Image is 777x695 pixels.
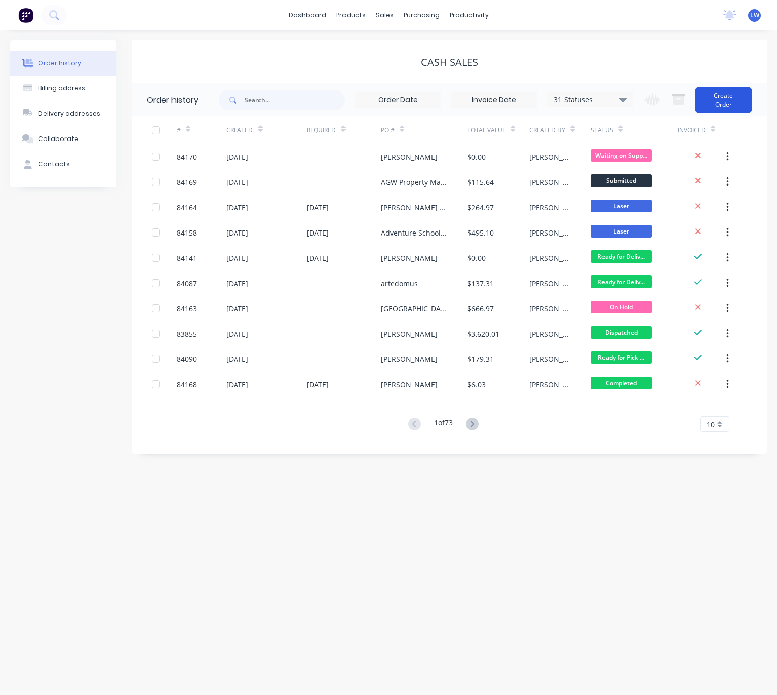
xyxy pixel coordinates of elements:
[591,174,652,187] span: Submitted
[467,177,494,188] div: $115.64
[10,76,116,101] button: Billing address
[467,329,499,339] div: $3,620.01
[548,94,633,105] div: 31 Statuses
[434,417,453,432] div: 1 of 73
[467,126,506,135] div: Total Value
[591,149,652,162] span: Waiting on Supp...
[381,303,447,314] div: [GEOGRAPHIC_DATA] - [PERSON_NAME]
[226,116,307,144] div: Created
[591,301,652,313] span: On Hold
[529,329,571,339] div: [PERSON_NAME]
[307,116,381,144] div: Required
[421,56,478,68] div: Cash Sales
[245,90,345,110] input: Search...
[381,379,438,390] div: [PERSON_NAME]
[226,379,248,390] div: [DATE]
[591,351,652,364] span: Ready for Pick ...
[591,377,652,389] span: Completed
[467,202,494,213] div: $264.97
[695,87,752,113] button: Create Order
[177,152,197,162] div: 84170
[529,177,571,188] div: [PERSON_NAME]
[452,92,537,108] input: Invoice Date
[226,126,253,135] div: Created
[707,419,715,430] span: 10
[529,116,591,144] div: Created By
[529,227,571,238] div: [PERSON_NAME]
[381,227,447,238] div: Adventure School - [PERSON_NAME]
[467,379,486,390] div: $6.03
[467,152,486,162] div: $0.00
[307,126,336,135] div: Required
[529,202,571,213] div: [PERSON_NAME]
[177,202,197,213] div: 84164
[226,177,248,188] div: [DATE]
[177,329,197,339] div: 83855
[678,116,727,144] div: Invoiced
[284,8,331,23] a: dashboard
[177,253,197,263] div: 84141
[331,8,371,23] div: products
[467,278,494,289] div: $137.31
[177,126,181,135] div: #
[307,253,329,263] div: [DATE]
[591,326,652,339] span: Dispatched
[226,278,248,289] div: [DATE]
[10,101,116,126] button: Delivery addresses
[445,8,494,23] div: productivity
[591,126,613,135] div: Status
[381,278,418,289] div: artedomus
[591,200,652,212] span: Laser
[177,116,226,144] div: #
[529,253,571,263] div: [PERSON_NAME]
[467,354,494,364] div: $179.31
[147,94,198,106] div: Order history
[177,354,197,364] div: 84090
[591,275,652,288] span: Ready for Deliv...
[226,303,248,314] div: [DATE]
[381,126,395,135] div: PO #
[226,354,248,364] div: [DATE]
[10,51,116,76] button: Order history
[529,152,571,162] div: [PERSON_NAME]
[38,160,70,169] div: Contacts
[177,303,197,314] div: 84163
[10,126,116,152] button: Collaborate
[381,116,467,144] div: PO #
[529,278,571,289] div: [PERSON_NAME]
[307,379,329,390] div: [DATE]
[38,59,81,68] div: Order history
[177,278,197,289] div: 84087
[38,134,78,144] div: Collaborate
[226,329,248,339] div: [DATE]
[399,8,445,23] div: purchasing
[529,126,565,135] div: Created By
[381,354,438,364] div: [PERSON_NAME]
[177,227,197,238] div: 84158
[10,152,116,177] button: Contacts
[467,303,494,314] div: $666.97
[381,152,438,162] div: [PERSON_NAME]
[467,227,494,238] div: $495.10
[226,227,248,238] div: [DATE]
[381,253,438,263] div: [PERSON_NAME]
[307,227,329,238] div: [DATE]
[467,253,486,263] div: $0.00
[38,109,100,118] div: Delivery addresses
[38,84,85,93] div: Billing address
[591,250,652,263] span: Ready for Deliv...
[678,126,706,135] div: Invoiced
[18,8,33,23] img: Factory
[381,177,447,188] div: AGW Property Maintenance - [PERSON_NAME]
[591,116,677,144] div: Status
[750,11,759,20] span: LW
[591,225,652,238] span: Laser
[356,92,441,108] input: Order Date
[467,116,529,144] div: Total Value
[177,379,197,390] div: 84168
[226,202,248,213] div: [DATE]
[529,354,571,364] div: [PERSON_NAME]
[381,329,438,339] div: [PERSON_NAME]
[226,152,248,162] div: [DATE]
[529,303,571,314] div: [PERSON_NAME]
